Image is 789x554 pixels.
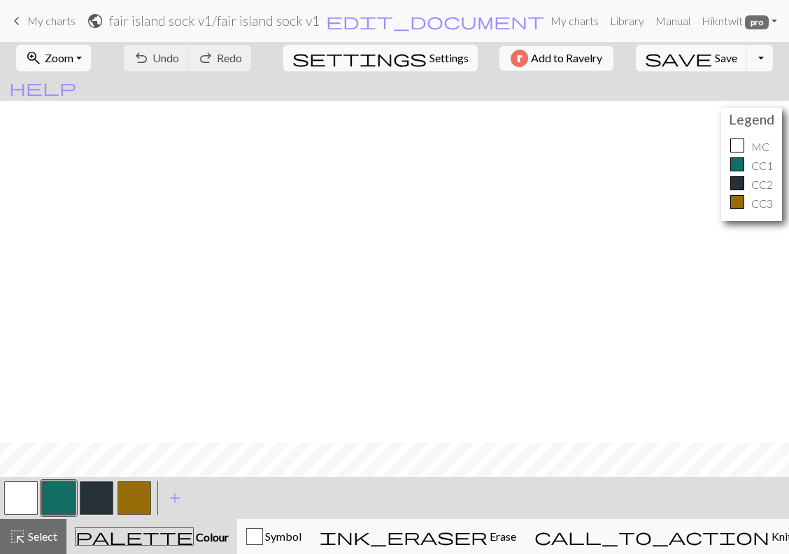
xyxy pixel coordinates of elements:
[311,519,525,554] button: Erase
[263,530,301,543] span: Symbol
[696,7,783,35] a: Hikntwit pro
[499,46,613,71] button: Add to Ravelry
[237,519,311,554] button: Symbol
[25,48,42,68] span: zoom_in
[715,51,737,64] span: Save
[429,50,469,66] span: Settings
[751,138,769,155] p: MC
[650,7,696,35] a: Manual
[725,111,779,127] h4: Legend
[545,7,604,35] a: My charts
[604,7,650,35] a: Library
[534,527,769,546] span: call_to_action
[109,13,320,29] h2: fair island sock v1 / fair island sock v1
[66,519,237,554] button: Colour
[320,527,488,546] span: ink_eraser
[76,527,193,546] span: palette
[751,157,773,174] p: CC1
[45,51,73,64] span: Zoom
[283,45,478,71] button: SettingsSettings
[8,11,25,31] span: keyboard_arrow_left
[645,48,712,68] span: save
[511,50,528,67] img: Ravelry
[26,530,57,543] span: Select
[87,11,104,31] span: public
[9,527,26,546] span: highlight_alt
[745,15,769,29] span: pro
[326,11,544,31] span: edit_document
[488,530,516,543] span: Erase
[636,45,747,71] button: Save
[16,45,91,71] button: Zoom
[9,78,76,97] span: help
[751,195,773,212] p: CC3
[531,50,602,67] span: Add to Ravelry
[8,9,76,33] a: My charts
[166,488,183,508] span: add
[751,176,773,193] p: CC2
[292,50,427,66] i: Settings
[292,48,427,68] span: settings
[27,14,76,27] span: My charts
[194,530,229,544] span: Colour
